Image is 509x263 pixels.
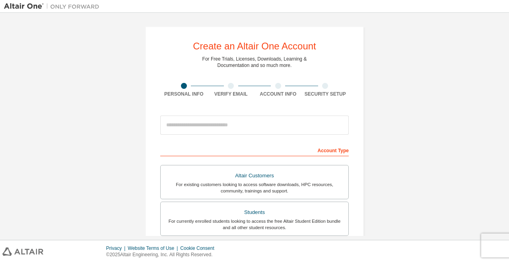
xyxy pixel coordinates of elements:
[302,91,349,97] div: Security Setup
[2,247,43,256] img: altair_logo.svg
[165,207,344,218] div: Students
[128,245,180,251] div: Website Terms of Use
[193,41,316,51] div: Create an Altair One Account
[160,143,349,156] div: Account Type
[165,218,344,231] div: For currently enrolled students looking to access the free Altair Student Edition bundle and all ...
[202,56,307,69] div: For Free Trials, Licenses, Downloads, Learning & Documentation and so much more.
[208,91,255,97] div: Verify Email
[165,170,344,181] div: Altair Customers
[254,91,302,97] div: Account Info
[180,245,219,251] div: Cookie Consent
[106,245,128,251] div: Privacy
[165,181,344,194] div: For existing customers looking to access software downloads, HPC resources, community, trainings ...
[4,2,103,10] img: Altair One
[160,91,208,97] div: Personal Info
[106,251,219,258] p: © 2025 Altair Engineering, Inc. All Rights Reserved.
